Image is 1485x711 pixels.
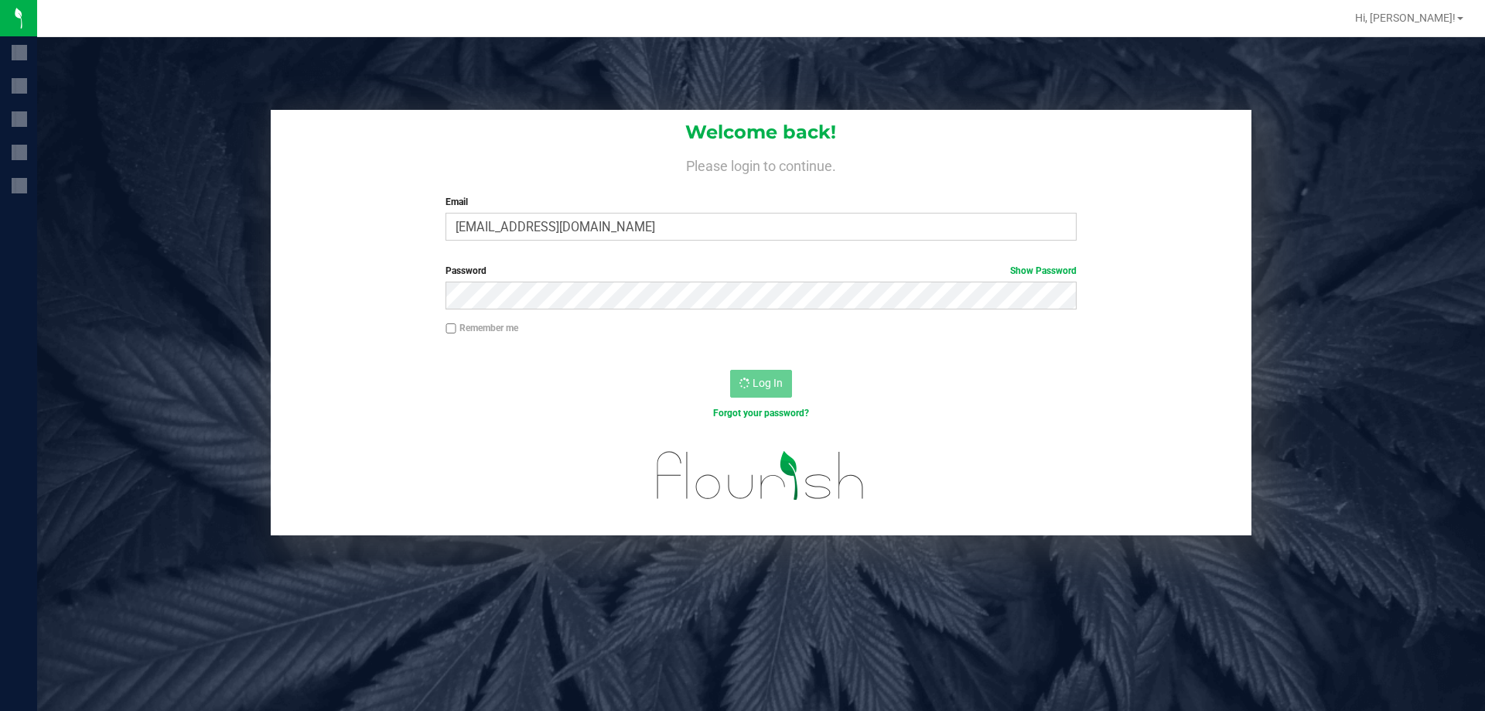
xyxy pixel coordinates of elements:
[445,195,1076,209] label: Email
[445,323,456,334] input: Remember me
[1355,12,1456,24] span: Hi, [PERSON_NAME]!
[730,370,792,398] button: Log In
[445,321,518,335] label: Remember me
[713,408,809,419] a: Forgot your password?
[445,265,486,276] span: Password
[271,122,1251,142] h1: Welcome back!
[1010,265,1077,276] a: Show Password
[271,155,1251,173] h4: Please login to continue.
[753,377,783,389] span: Log In
[638,436,883,515] img: flourish_logo.svg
